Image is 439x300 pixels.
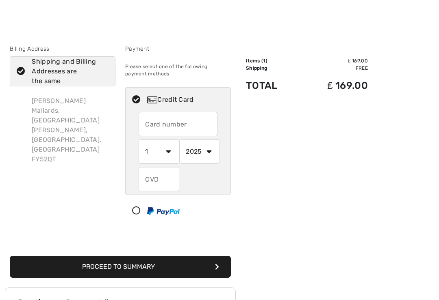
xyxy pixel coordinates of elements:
div: Billing Address [10,45,115,53]
input: Card number [139,112,217,136]
img: Credit Card [147,96,157,103]
td: Free [299,64,368,72]
td: Total [246,72,299,99]
button: Proceed to Summary [10,256,231,278]
img: PayPal [147,207,180,215]
td: Shipping [246,64,299,72]
div: [PERSON_NAME] Mallards, [GEOGRAPHIC_DATA] [PERSON_NAME], [GEOGRAPHIC_DATA], [GEOGRAPHIC_DATA] FY52QT [25,90,115,171]
span: 1 [263,58,265,64]
div: Please select one of the following payment methods [125,56,231,84]
td: ₤ 169.00 [299,57,368,64]
div: Credit Card [147,95,225,105]
td: Items ( ) [246,57,299,64]
div: Payment [125,45,231,53]
div: Shipping and Billing Addresses are the same [32,57,103,86]
input: CVD [139,167,179,191]
td: ₤ 169.00 [299,72,368,99]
